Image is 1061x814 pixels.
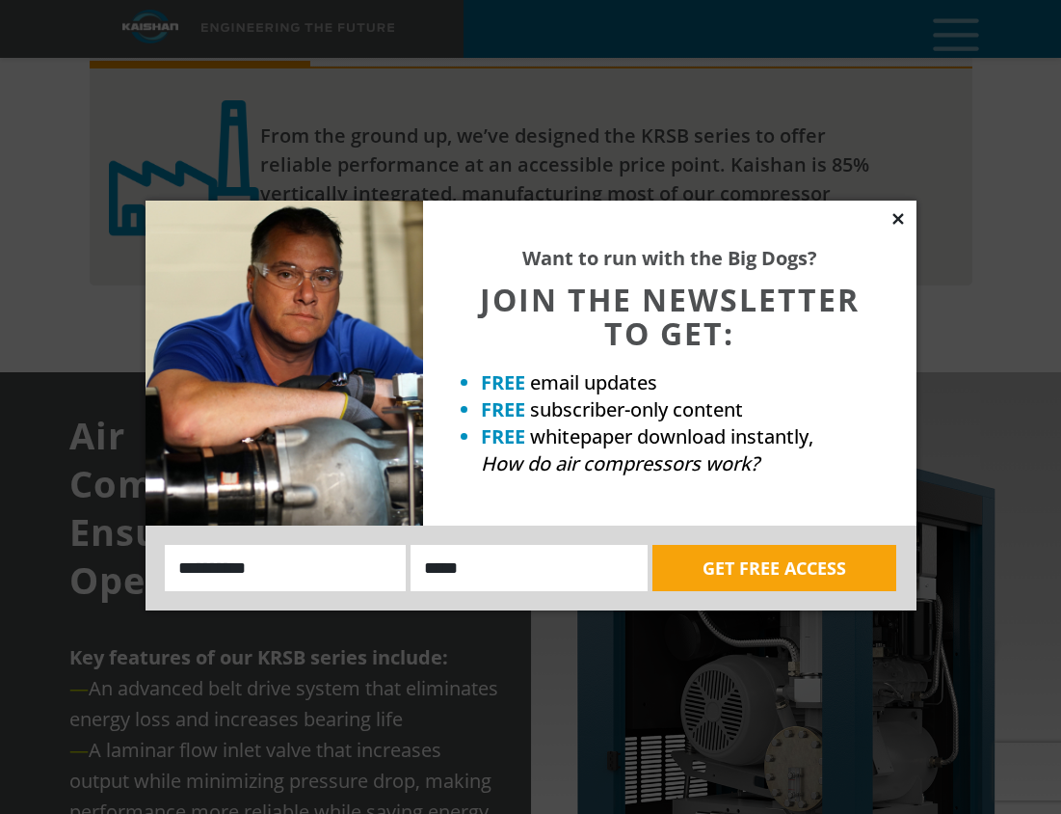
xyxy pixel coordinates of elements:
strong: FREE [481,423,525,449]
span: whitepaper download instantly, [530,423,813,449]
span: subscriber-only content [530,396,743,422]
strong: FREE [481,369,525,395]
input: Email [411,545,648,591]
em: How do air compressors work? [481,450,759,476]
button: Close [889,210,907,228]
span: JOIN THE NEWSLETTER TO GET: [480,279,860,354]
input: Name: [165,545,407,591]
strong: FREE [481,396,525,422]
span: email updates [530,369,657,395]
button: GET FREE ACCESS [652,545,896,591]
strong: Want to run with the Big Dogs? [522,245,817,271]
